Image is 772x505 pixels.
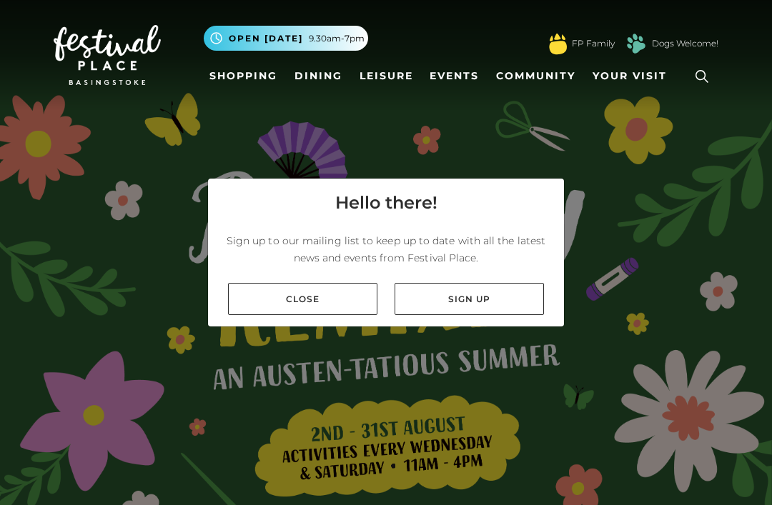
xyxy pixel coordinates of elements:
a: FP Family [572,37,615,50]
button: Open [DATE] 9.30am-7pm [204,26,368,51]
a: Sign up [395,283,544,315]
img: Festival Place Logo [54,25,161,85]
a: Dining [289,63,348,89]
a: Dogs Welcome! [652,37,718,50]
a: Your Visit [587,63,680,89]
h4: Hello there! [335,190,437,216]
span: Open [DATE] [229,32,303,45]
span: 9.30am-7pm [309,32,365,45]
a: Community [490,63,581,89]
a: Close [228,283,377,315]
a: Leisure [354,63,419,89]
a: Shopping [204,63,283,89]
p: Sign up to our mailing list to keep up to date with all the latest news and events from Festival ... [219,232,553,266]
a: Events [424,63,485,89]
span: Your Visit [593,69,667,84]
